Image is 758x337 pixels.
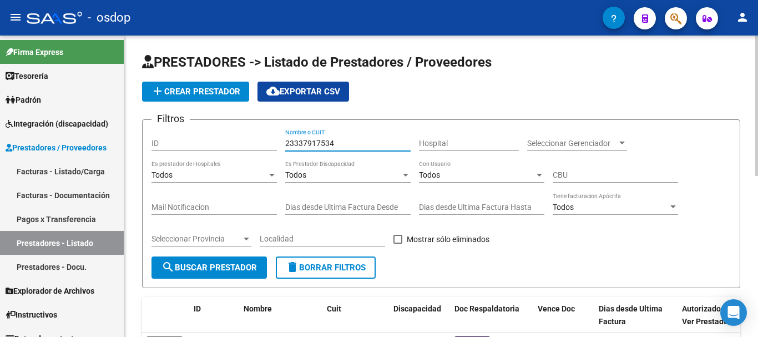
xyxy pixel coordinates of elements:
datatable-header-cell: Nombre [239,297,322,334]
span: Doc Respaldatoria [454,304,519,313]
span: Integración (discapacidad) [6,118,108,130]
button: Borrar Filtros [276,256,376,279]
span: Todos [151,170,173,179]
span: Nombre [244,304,272,313]
span: Seleccionar Gerenciador [527,139,617,148]
mat-icon: add [151,84,164,98]
span: Tesorería [6,70,48,82]
datatable-header-cell: Autorizados a Ver Prestador [678,297,739,334]
datatable-header-cell: Vence Doc [533,297,594,334]
span: Buscar Prestador [161,263,257,273]
span: Todos [285,170,306,179]
span: Crear Prestador [151,87,240,97]
span: Seleccionar Provincia [151,234,241,244]
h3: Filtros [151,111,190,127]
span: Prestadores / Proveedores [6,142,107,154]
span: PRESTADORES -> Listado de Prestadores / Proveedores [142,54,492,70]
span: Explorador de Archivos [6,285,94,297]
span: Discapacidad [393,304,441,313]
datatable-header-cell: Dias desde Ultima Factura [594,297,678,334]
span: Todos [553,203,574,212]
mat-icon: person [736,11,749,24]
span: Firma Express [6,46,63,58]
button: Exportar CSV [257,82,349,102]
button: Buscar Prestador [151,256,267,279]
span: Vence Doc [538,304,575,313]
span: Mostrar sólo eliminados [407,233,489,246]
mat-icon: search [161,260,175,274]
span: ID [194,304,201,313]
span: Autorizados a Ver Prestador [682,304,731,326]
datatable-header-cell: Cuit [322,297,389,334]
mat-icon: cloud_download [266,84,280,98]
datatable-header-cell: Discapacidad [389,297,450,334]
span: Todos [419,170,440,179]
mat-icon: menu [9,11,22,24]
datatable-header-cell: ID [189,297,239,334]
span: Dias desde Ultima Factura [599,304,663,326]
button: Crear Prestador [142,82,249,102]
span: Padrón [6,94,41,106]
span: Exportar CSV [266,87,340,97]
mat-icon: delete [286,260,299,274]
span: Borrar Filtros [286,263,366,273]
span: - osdop [88,6,130,30]
span: Cuit [327,304,341,313]
span: Instructivos [6,309,57,321]
div: Open Intercom Messenger [720,299,747,326]
datatable-header-cell: Doc Respaldatoria [450,297,533,334]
